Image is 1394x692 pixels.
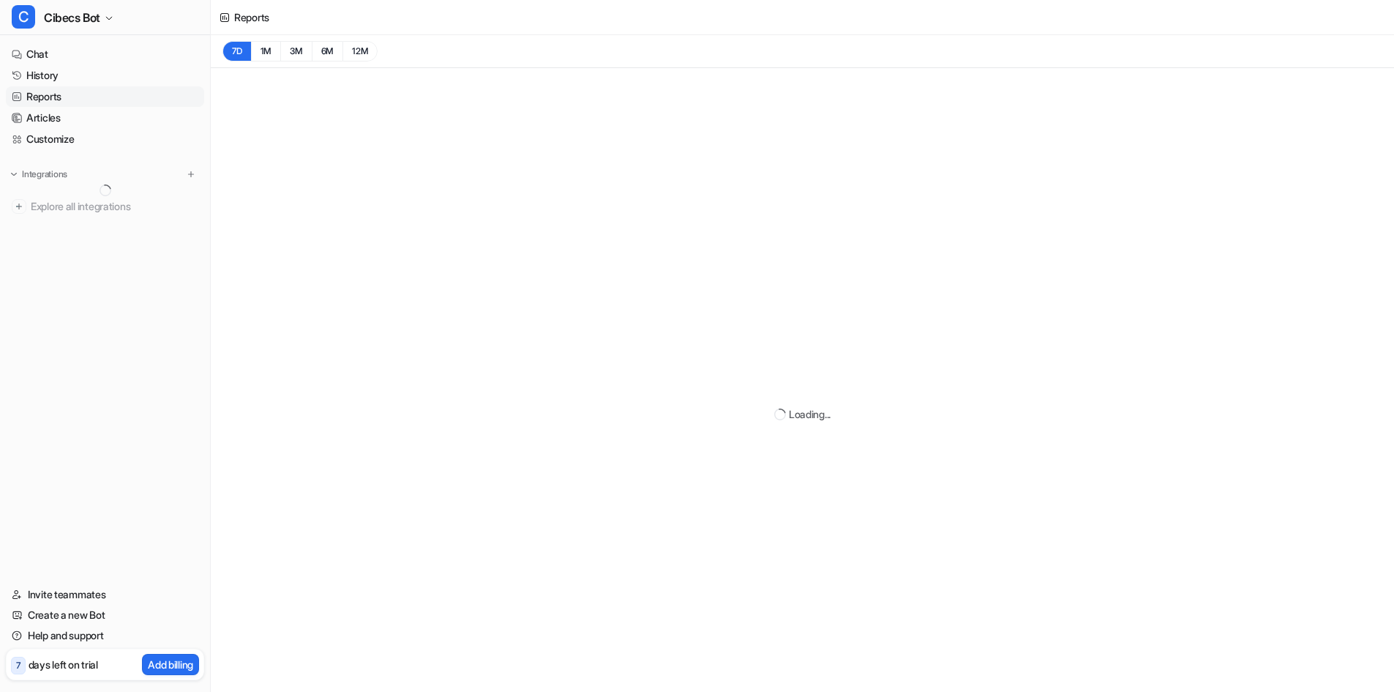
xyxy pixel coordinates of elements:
button: Add billing [142,654,199,675]
a: Help and support [6,625,204,646]
a: Chat [6,44,204,64]
a: Reports [6,86,204,107]
button: 6M [312,41,343,62]
p: Integrations [22,168,67,180]
span: C [12,5,35,29]
button: 12M [342,41,378,62]
button: 1M [251,41,281,62]
p: 7 [16,659,20,672]
button: 7D [222,41,251,62]
img: menu_add.svg [186,169,196,179]
a: Explore all integrations [6,196,204,217]
a: Create a new Bot [6,605,204,625]
div: Loading... [789,406,831,422]
button: 3M [280,41,312,62]
img: expand menu [9,169,19,179]
p: days left on trial [29,657,98,672]
img: explore all integrations [12,199,26,214]
a: Articles [6,108,204,128]
a: Customize [6,129,204,149]
span: Explore all integrations [31,195,198,218]
div: Reports [234,10,269,25]
p: Add billing [148,657,193,672]
span: Cibecs Bot [44,7,100,28]
a: Invite teammates [6,584,204,605]
button: Integrations [6,167,72,182]
a: History [6,65,204,86]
